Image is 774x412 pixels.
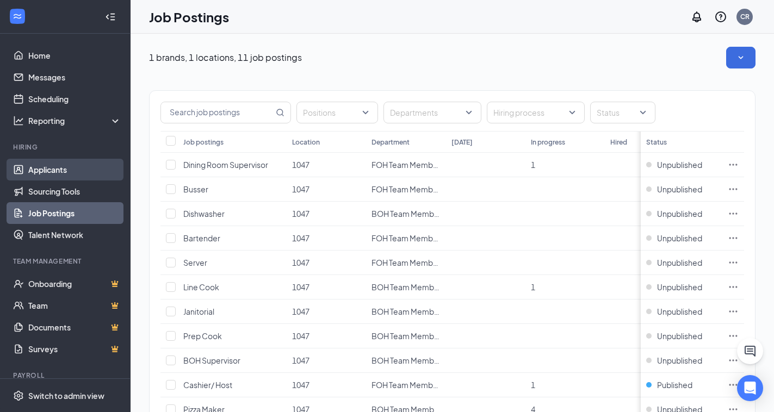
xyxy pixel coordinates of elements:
[287,348,366,373] td: 1047
[657,184,702,195] span: Unpublished
[366,226,445,251] td: FOH Team Member
[28,45,121,66] a: Home
[371,380,441,390] span: FOH Team Member
[183,160,268,170] span: Dining Room Supervisor
[183,331,222,341] span: Prep Cook
[366,348,445,373] td: BOH Team Member
[657,379,692,390] span: Published
[714,10,727,23] svg: QuestionInfo
[183,233,220,243] span: Bartender
[371,355,442,365] span: BOH Team Member
[292,355,309,365] span: 1047
[292,209,309,219] span: 1047
[276,108,284,117] svg: MagnifyingGlass
[183,209,225,219] span: Dishwasher
[28,273,121,295] a: OnboardingCrown
[105,11,116,22] svg: Collapse
[728,159,739,170] svg: Ellipses
[446,131,525,153] th: [DATE]
[28,115,122,126] div: Reporting
[740,12,750,21] div: CR
[287,324,366,348] td: 1047
[292,258,309,267] span: 1047
[641,131,722,153] th: Status
[371,331,442,341] span: BOH Team Member
[287,299,366,324] td: 1047
[28,295,121,316] a: TeamCrown
[183,380,232,390] span: Cashier/ Host
[728,330,739,341] svg: Ellipses
[292,331,309,341] span: 1047
[690,10,703,23] svg: Notifications
[531,282,535,292] span: 1
[13,115,24,126] svg: Analysis
[183,307,214,316] span: Janitorial
[366,251,445,275] td: FOH Team Member
[366,324,445,348] td: BOH Team Member
[744,345,757,358] svg: ChatActive
[287,177,366,202] td: 1047
[292,307,309,316] span: 1047
[728,257,739,268] svg: Ellipses
[728,379,739,390] svg: Ellipses
[737,375,763,401] div: Open Intercom Messenger
[371,233,441,243] span: FOH Team Member
[728,355,739,366] svg: Ellipses
[657,282,702,292] span: Unpublished
[371,209,442,219] span: BOH Team Member
[28,159,121,180] a: Applicants
[366,177,445,202] td: FOH Team Member
[287,202,366,226] td: 1047
[13,142,119,152] div: Hiring
[28,338,121,360] a: SurveysCrown
[183,282,219,292] span: Line Cook
[28,316,121,338] a: DocumentsCrown
[366,299,445,324] td: BOH Team Member
[735,52,746,63] svg: SmallChevronDown
[366,202,445,226] td: BOH Team Member
[292,184,309,194] span: 1047
[28,224,121,246] a: Talent Network
[657,355,702,366] span: Unpublished
[371,258,441,267] span: FOH Team Member
[13,371,119,380] div: Payroll
[149,52,302,64] p: 1 brands, 1 locations, 11 job postings
[371,138,410,147] div: Department
[292,380,309,390] span: 1047
[728,184,739,195] svg: Ellipses
[657,306,702,317] span: Unpublished
[366,153,445,177] td: FOH Team Member
[371,184,441,194] span: FOH Team Member
[183,355,240,365] span: BOH Supervisor
[13,390,24,401] svg: Settings
[531,160,535,170] span: 1
[161,102,274,123] input: Search job postings
[13,257,119,266] div: Team Management
[287,251,366,275] td: 1047
[728,233,739,244] svg: Ellipses
[28,390,104,401] div: Switch to admin view
[12,11,23,22] svg: WorkstreamLogo
[657,257,702,268] span: Unpublished
[531,380,535,390] span: 1
[657,208,702,219] span: Unpublished
[371,307,442,316] span: BOH Team Member
[657,159,702,170] span: Unpublished
[292,282,309,292] span: 1047
[728,208,739,219] svg: Ellipses
[728,306,739,317] svg: Ellipses
[525,131,605,153] th: In progress
[149,8,229,26] h1: Job Postings
[287,373,366,397] td: 1047
[292,138,320,147] div: Location
[657,330,702,341] span: Unpublished
[183,184,208,194] span: Busser
[657,233,702,244] span: Unpublished
[737,338,763,364] button: ChatActive
[287,275,366,299] td: 1047
[728,282,739,292] svg: Ellipses
[28,66,121,88] a: Messages
[371,282,442,292] span: BOH Team Member
[183,138,224,147] div: Job postings
[183,258,207,267] span: Server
